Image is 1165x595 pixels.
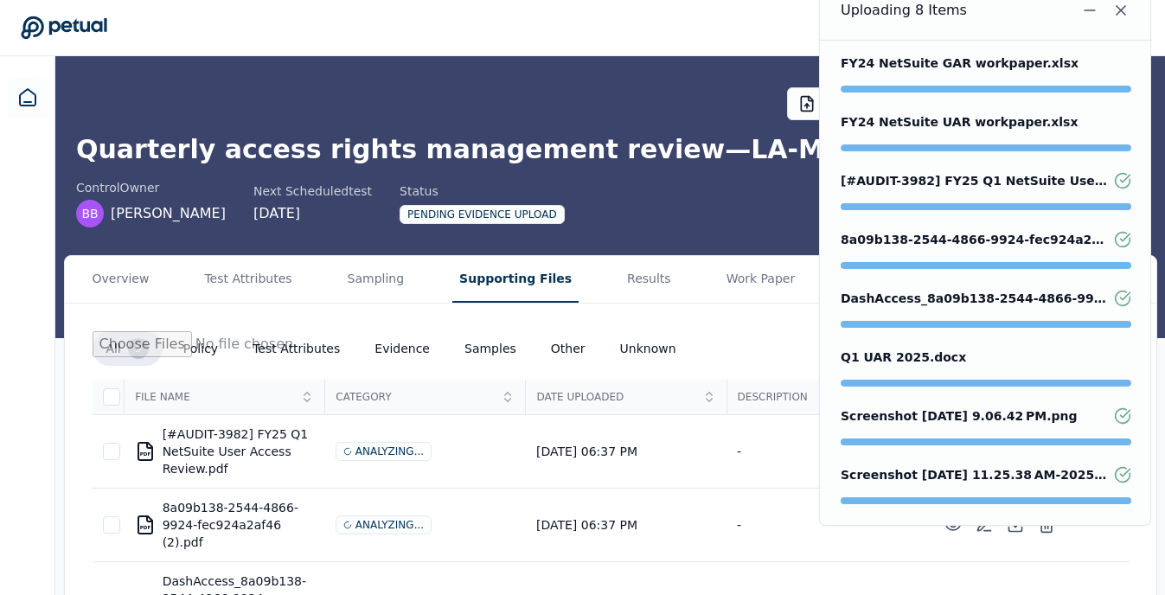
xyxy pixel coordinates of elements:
div: PDF [140,525,151,530]
span: Description [738,390,898,404]
button: Results [620,256,678,303]
button: Samples [451,333,530,364]
button: Test Attributes [197,256,298,303]
button: Other [537,333,599,364]
button: Supporting Files [452,256,579,303]
span: [PERSON_NAME] [111,203,226,224]
button: Evidence [361,333,444,364]
div: Pending Evidence Upload [400,205,565,224]
td: [DATE] 06:37 PM [526,415,727,489]
button: Unknown [606,333,690,364]
a: Go to Dashboard [21,16,107,40]
div: [#AUDIT-3982] FY25 Q1 NetSuite User Access Review.pdf [841,172,1107,189]
div: Q1 UAR 2025.docx [841,349,966,366]
div: Next Scheduled test [253,182,372,200]
div: control Owner [76,179,226,196]
div: 5 [128,338,149,359]
div: PDF [140,451,151,457]
span: BB [81,205,98,222]
td: - [727,489,927,562]
a: Dashboard [7,77,48,118]
div: Analyzing... [336,442,432,461]
div: Screenshot 2025-03-27 at 11.25.38 AM-20250327-200438.png [841,466,1107,483]
div: Status [400,182,565,200]
div: [#AUDIT-3982] FY25 Q1 NetSuite User Access Review.pdf [135,425,315,477]
div: FY24 NetSuite GAR workpaper.xlsx [841,54,1079,72]
td: [DATE] 06:37 PM [526,489,727,562]
button: Uploadsupporting files [787,87,967,120]
div: DashAccess_8a09b138-2544-4866-9924-fec924a2af46-2025-03-27 (2).csv [841,290,1107,307]
td: - [727,415,927,489]
span: Category [336,390,496,404]
div: Screenshot 2025-03-19 at 9.06.42 PM.png [841,407,1078,425]
button: Sampling [341,256,412,303]
button: Work Paper [720,256,803,303]
div: FY24 NetSuite UAR workpaper.xlsx [841,113,1078,131]
div: 8a09b138-2544-4866-9924-fec924a2af46 (2).pdf [841,231,1107,248]
div: [DATE] [253,203,372,224]
span: Date Uploaded [536,390,696,404]
button: Test Attributes [239,333,354,364]
button: Overview [86,256,157,303]
button: All5 [93,331,163,366]
div: Analyzing... [336,515,432,534]
h1: Quarterly access rights management review — LA-MON-NS-C01 [76,134,1144,165]
div: 8a09b138-2544-4866-9924-fec924a2af46 (2).pdf [135,499,315,551]
span: File Name [135,390,295,404]
button: Policy [170,333,232,364]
